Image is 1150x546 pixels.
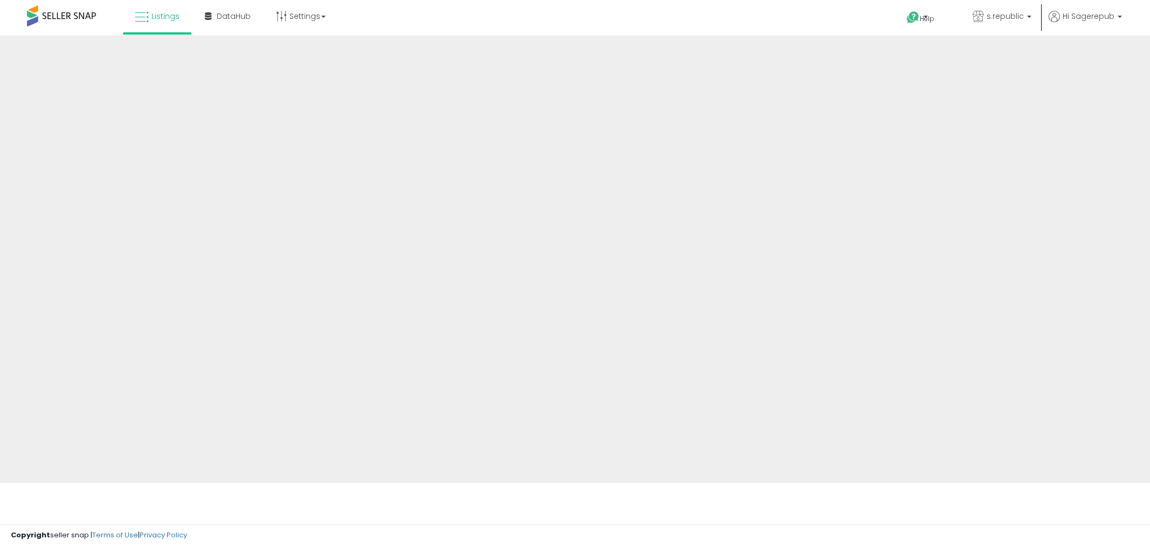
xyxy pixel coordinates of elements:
a: Help [898,3,955,35]
span: s.republic [987,11,1024,22]
a: Hi Sagerepub [1049,11,1122,35]
span: Hi Sagerepub [1063,11,1114,22]
span: Help [920,14,934,23]
span: Listings [152,11,180,22]
span: DataHub [217,11,251,22]
i: Get Help [906,11,920,24]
